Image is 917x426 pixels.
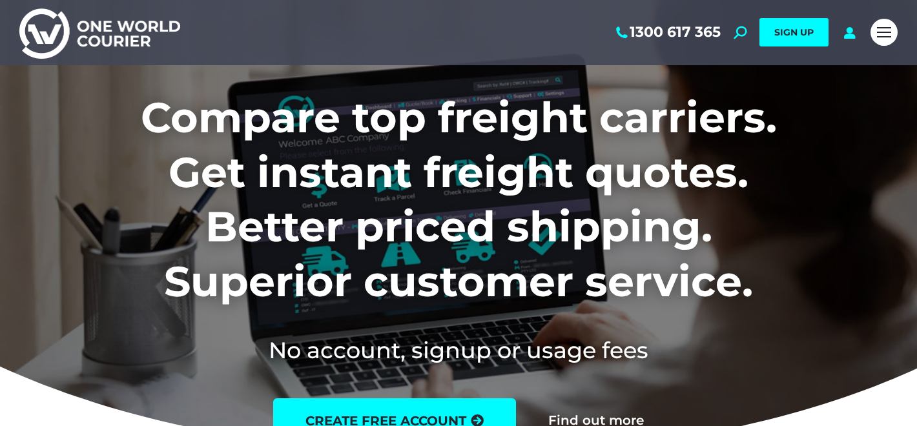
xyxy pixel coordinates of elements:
[774,26,814,38] span: SIGN UP
[19,6,180,59] img: One World Courier
[613,24,721,41] a: 1300 617 365
[759,18,829,46] a: SIGN UP
[56,90,862,309] h1: Compare top freight carriers. Get instant freight quotes. Better priced shipping. Superior custom...
[56,334,862,366] h2: No account, signup or usage fees
[871,19,898,46] a: Mobile menu icon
